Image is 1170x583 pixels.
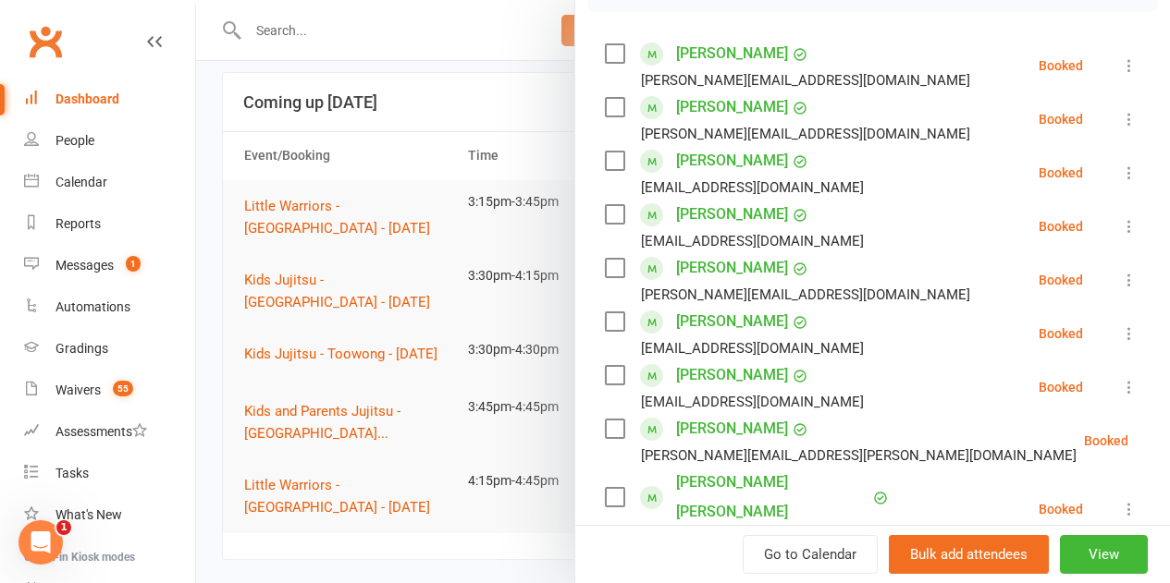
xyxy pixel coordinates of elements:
a: Clubworx [22,18,68,65]
div: [EMAIL_ADDRESS][DOMAIN_NAME] [641,229,864,253]
button: View [1060,535,1148,574]
a: [PERSON_NAME] [676,92,788,122]
div: People [55,133,94,148]
div: Automations [55,299,130,314]
div: Gradings [55,341,108,356]
div: [PERSON_NAME][EMAIL_ADDRESS][PERSON_NAME][DOMAIN_NAME] [641,443,1077,468]
a: Reports [24,203,195,245]
a: [PERSON_NAME] [676,360,788,390]
a: [PERSON_NAME] [676,307,788,336]
a: [PERSON_NAME] [676,414,788,443]
iframe: Intercom live chat [18,520,63,565]
div: What's New [55,507,122,522]
div: [PERSON_NAME][EMAIL_ADDRESS][DOMAIN_NAME] [641,68,970,92]
div: [PERSON_NAME][EMAIL_ADDRESS][DOMAIN_NAME] [641,283,970,307]
div: Booked [1039,113,1083,126]
a: [PERSON_NAME] [676,146,788,176]
div: [EMAIL_ADDRESS][DOMAIN_NAME] [641,390,864,414]
div: [EMAIL_ADDRESS][DOMAIN_NAME] [641,336,864,360]
div: Booked [1039,59,1083,72]
a: Tasks [24,453,195,494]
a: [PERSON_NAME] [676,39,788,68]
div: Messages [55,258,114,273]
a: What's New [24,494,195,536]
a: [PERSON_NAME] [PERSON_NAME] [676,468,868,527]
a: Go to Calendar [743,535,878,574]
div: Booked [1039,503,1083,516]
button: Bulk add attendees [889,535,1049,574]
div: Booked [1039,220,1083,233]
div: Booked [1039,381,1083,394]
a: Assessments [24,411,195,453]
a: Calendar [24,162,195,203]
a: Waivers 55 [24,370,195,411]
div: Reports [55,216,101,231]
span: 55 [113,381,133,396]
a: [PERSON_NAME] [676,200,788,229]
span: 1 [126,256,141,272]
div: [EMAIL_ADDRESS][DOMAIN_NAME] [641,176,864,200]
div: Waivers [55,383,101,397]
a: Dashboard [24,79,195,120]
a: Messages 1 [24,245,195,286]
div: Dashboard [55,91,119,106]
a: People [24,120,195,162]
div: Booked [1039,327,1083,340]
div: Booked [1039,273,1083,286]
div: Assessments [55,424,147,439]
div: [PERSON_NAME][EMAIL_ADDRESS][DOMAIN_NAME] [641,122,970,146]
a: [PERSON_NAME] [676,253,788,283]
a: Automations [24,286,195,328]
div: Booked [1084,434,1128,447]
a: Gradings [24,328,195,370]
div: Booked [1039,166,1083,179]
div: Calendar [55,175,107,189]
span: 1 [56,520,71,535]
div: Tasks [55,466,89,480]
